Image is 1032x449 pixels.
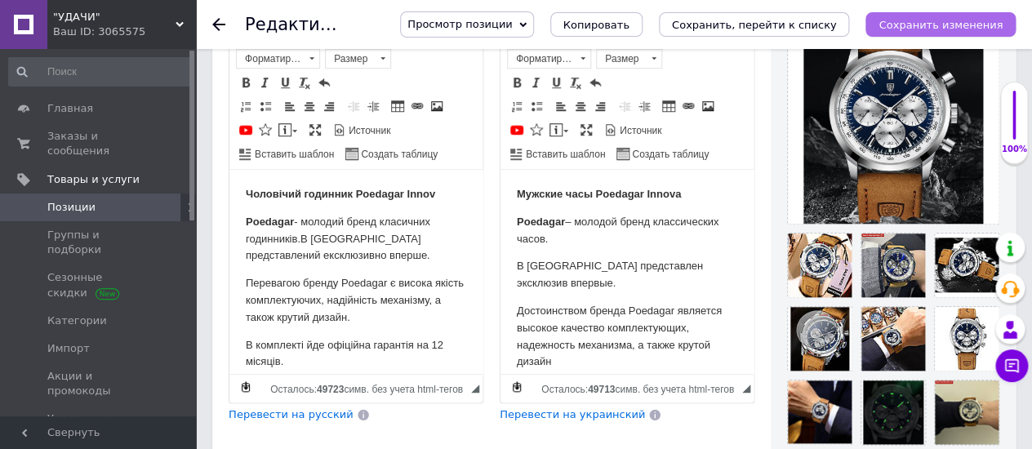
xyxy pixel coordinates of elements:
[16,133,237,201] p: Достоинством бренда Poedagar является высокое качество комплектующих, надежность механизма, а так...
[527,97,545,115] a: Вставить / удалить маркированный список
[879,19,1003,31] i: Сохранить изменения
[229,408,354,420] span: Перевести на русский
[699,97,717,115] a: Изображение
[53,24,196,39] div: Ваш ID: 3065575
[326,50,375,68] span: Размер
[47,341,90,356] span: Импорт
[660,97,678,115] a: Таблица
[331,121,393,139] a: Источник
[527,121,545,139] a: Вставить иконку
[471,385,479,393] span: Перетащите для изменения размера
[315,73,333,91] a: Отменить (Ctrl+Z)
[358,148,438,162] span: Создать таблицу
[500,170,754,374] iframe: Визуальный текстовый редактор, 92AB045E-E4A0-4742-9750-C08E282E4358
[229,170,483,374] iframe: Визуальный текстовый редактор, 8F79F32D-27B3-4362-8E3F-D841739BFD86
[428,97,446,115] a: Изображение
[508,121,526,139] a: Добавить видео с YouTube
[320,97,338,115] a: По правому краю
[552,97,570,115] a: По левому краю
[47,369,151,398] span: Акции и промокоды
[508,144,607,162] a: Вставить шаблон
[679,97,697,115] a: Вставить/Редактировать ссылку (Ctrl+L)
[597,50,646,68] span: Размер
[270,380,471,395] div: Подсчет символов
[345,97,363,115] a: Уменьшить отступ
[237,73,255,91] a: Полужирный (Ctrl+B)
[508,73,526,91] a: Полужирный (Ctrl+B)
[523,148,605,162] span: Вставить шаблон
[212,18,225,31] div: Вернуться назад
[296,73,314,91] a: Убрать форматирование
[53,10,176,24] span: "УДАЧИ"
[237,144,336,162] a: Вставить шаблон
[236,49,320,69] a: Форматирование
[591,97,609,115] a: По правому краю
[47,101,93,116] span: Главная
[237,50,304,68] span: Форматирование
[1001,144,1027,155] div: 100%
[346,124,390,138] span: Источник
[47,129,151,158] span: Заказы и сообщения
[572,97,589,115] a: По центру
[325,49,391,69] a: Размер
[602,121,664,139] a: Источник
[16,46,64,58] strong: Poedagar
[16,18,180,30] strong: Мужские часы Poedagar Innova
[252,148,334,162] span: Вставить шаблон
[508,97,526,115] a: Вставить / удалить нумерованный список
[550,12,643,37] button: Копировать
[317,384,344,395] span: 49723
[47,200,96,215] span: Позиции
[567,73,585,91] a: Убрать форматирование
[586,73,604,91] a: Отменить (Ctrl+Z)
[16,16,237,246] body: Визуальный текстовый редактор, 92AB045E-E4A0-4742-9750-C08E282E4358
[577,121,595,139] a: Развернуть
[306,121,324,139] a: Развернуть
[672,19,837,31] i: Сохранить, перейти к списку
[16,44,237,78] p: – молодой бренд классических часов.
[742,385,750,393] span: Перетащите для изменения размера
[276,73,294,91] a: Подчеркнутый (Ctrl+U)
[300,97,318,115] a: По центру
[614,144,711,162] a: Создать таблицу
[47,172,140,187] span: Товары и услуги
[588,384,615,395] span: 49713
[47,411,151,441] span: Удаленные позиции
[563,19,629,31] span: Копировать
[256,121,274,139] a: Вставить иконку
[364,97,382,115] a: Увеличить отступ
[635,97,653,115] a: Увеличить отступ
[527,73,545,91] a: Курсив (Ctrl+I)
[508,50,575,68] span: Форматирование
[8,57,193,87] input: Поиск
[541,380,742,395] div: Подсчет символов
[659,12,850,37] button: Сохранить, перейти к списку
[281,97,299,115] a: По левому краю
[237,378,255,396] a: Сделать резервную копию сейчас
[16,88,237,122] p: В [GEOGRAPHIC_DATA] представлен эксклюзив впервые.
[1000,82,1028,164] div: 100% Качество заполнения
[508,378,526,396] a: Сделать резервную копию сейчас
[865,12,1016,37] button: Сохранить изменения
[407,18,512,30] span: Просмотр позиции
[343,144,440,162] a: Создать таблицу
[596,49,662,69] a: Размер
[47,228,151,257] span: Группы и подборки
[408,97,426,115] a: Вставить/Редактировать ссылку (Ctrl+L)
[617,124,661,138] span: Источник
[256,97,274,115] a: Вставить / удалить маркированный список
[47,313,107,328] span: Категории
[276,121,300,139] a: Вставить сообщение
[616,97,634,115] a: Уменьшить отступ
[256,73,274,91] a: Курсив (Ctrl+I)
[500,408,645,420] span: Перевести на украинский
[547,73,565,91] a: Подчеркнутый (Ctrl+U)
[47,270,151,300] span: Сезонные скидки
[237,97,255,115] a: Вставить / удалить нумерованный список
